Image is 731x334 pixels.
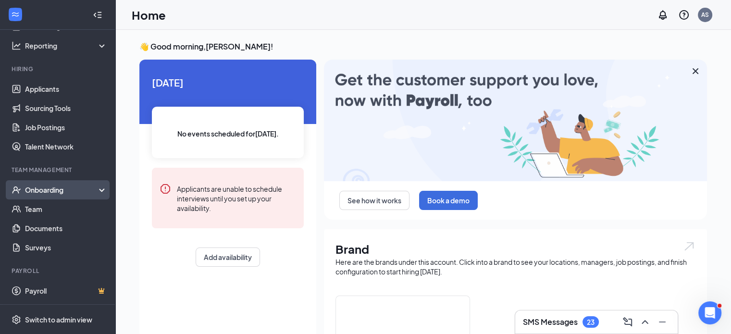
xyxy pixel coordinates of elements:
svg: Notifications [657,9,669,21]
div: Payroll [12,267,105,275]
div: Switch to admin view [25,315,92,324]
svg: UserCheck [12,185,21,195]
div: Team Management [12,166,105,174]
svg: Cross [690,65,701,77]
h3: SMS Messages [523,317,578,327]
img: payroll-large.gif [324,60,707,181]
h1: Home [132,7,166,23]
div: Applicants are unable to schedule interviews until you set up your availability. [177,183,296,213]
div: 23 [587,318,595,326]
a: PayrollCrown [25,281,107,300]
a: Surveys [25,238,107,257]
a: Documents [25,219,107,238]
svg: ChevronUp [639,316,651,328]
svg: Minimize [657,316,668,328]
svg: ComposeMessage [622,316,633,328]
a: Team [25,199,107,219]
div: Onboarding [25,185,99,195]
svg: Settings [12,315,21,324]
h1: Brand [335,241,695,257]
svg: Error [160,183,171,195]
iframe: Intercom live chat [698,301,721,324]
div: AS [701,11,709,19]
a: Sourcing Tools [25,99,107,118]
svg: QuestionInfo [678,9,690,21]
svg: WorkstreamLogo [11,10,20,19]
div: Hiring [12,65,105,73]
svg: Collapse [93,10,102,20]
button: Minimize [655,314,670,330]
h3: 👋 Good morning, [PERSON_NAME] ! [139,41,707,52]
div: Here are the brands under this account. Click into a brand to see your locations, managers, job p... [335,257,695,276]
span: No events scheduled for [DATE] . [177,128,279,139]
svg: Analysis [12,41,21,50]
button: ComposeMessage [620,314,635,330]
div: Reporting [25,41,108,50]
button: Book a demo [419,191,478,210]
button: ChevronUp [637,314,653,330]
img: open.6027fd2a22e1237b5b06.svg [683,241,695,252]
a: Applicants [25,79,107,99]
a: Talent Network [25,137,107,156]
a: Job Postings [25,118,107,137]
button: See how it works [339,191,409,210]
button: Add availability [196,247,260,267]
span: [DATE] [152,75,304,90]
